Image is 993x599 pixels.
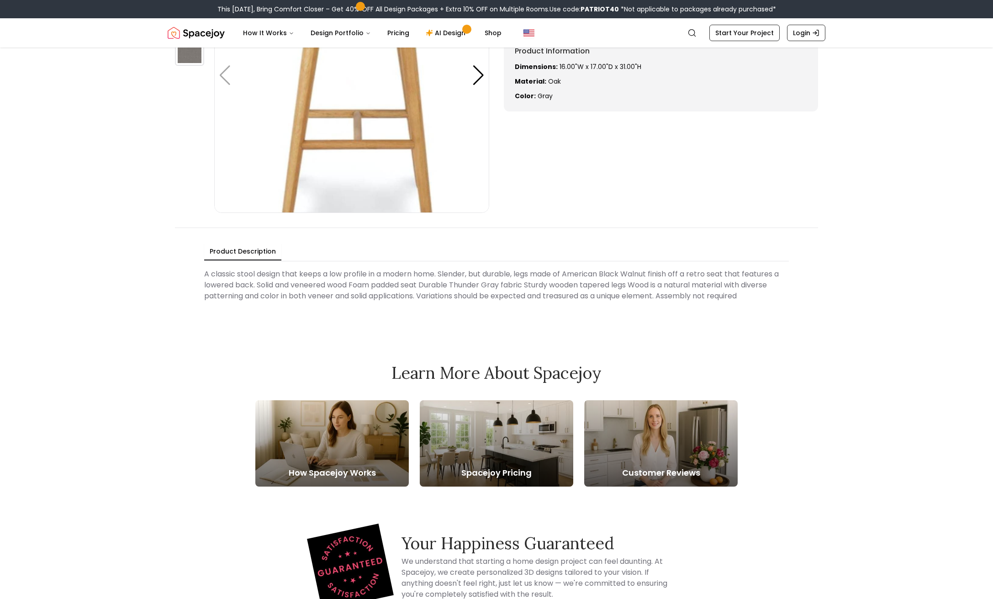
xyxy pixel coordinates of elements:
h5: Spacejoy Pricing [420,466,573,479]
a: Login [787,25,825,41]
div: This [DATE], Bring Comfort Closer – Get 40% OFF All Design Packages + Extra 10% OFF on Multiple R... [217,5,776,14]
span: *Not applicable to packages already purchased* [619,5,776,14]
h2: Learn More About Spacejoy [255,364,738,382]
a: Spacejoy [168,24,225,42]
h5: How Spacejoy Works [255,466,409,479]
span: gray [538,91,553,101]
button: Product Description [204,243,281,260]
nav: Main [236,24,509,42]
p: 16.00"W x 17.00"D x 31.00"H [515,62,807,71]
a: AI Design [418,24,475,42]
b: PATRIOT40 [581,5,619,14]
span: Use code: [549,5,619,14]
span: Oak [548,77,561,86]
a: Pricing [380,24,417,42]
button: How It Works [236,24,301,42]
strong: Dimensions: [515,62,558,71]
nav: Global [168,18,825,48]
h5: Customer Reviews [584,466,738,479]
img: https://storage.googleapis.com/spacejoy-main/assets/60881fd95c99dc002457c25b/product_0_3ma97efli396 [175,37,204,66]
a: How Spacejoy Works [255,400,409,487]
h6: Product Information [515,46,807,57]
button: Design Portfolio [303,24,378,42]
a: Start Your Project [709,25,780,41]
a: Spacejoy Pricing [420,400,573,487]
strong: Color: [515,91,536,101]
img: United States [523,27,534,38]
img: Spacejoy Logo [168,24,225,42]
a: Customer Reviews [584,400,738,487]
strong: Material: [515,77,546,86]
h3: Your Happiness Guaranteed [401,534,679,552]
a: Shop [477,24,509,42]
div: A classic stool design that keeps a low profile in a modern home. Slender, but durable, legs made... [204,265,789,305]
